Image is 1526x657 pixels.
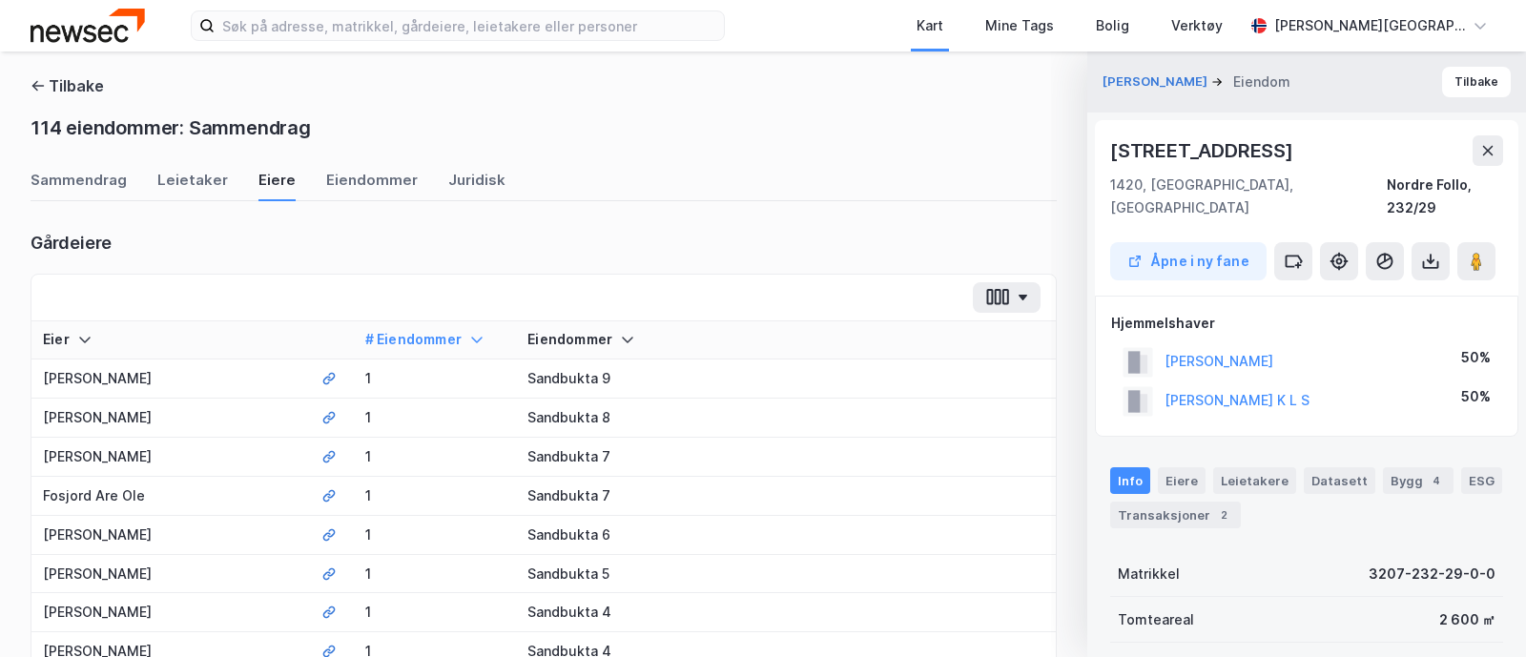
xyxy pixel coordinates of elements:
td: 1 [354,359,516,399]
td: 1 [354,477,516,516]
div: 4 [1427,471,1446,490]
div: Verktøy [1171,14,1223,37]
div: Kart [917,14,943,37]
td: [PERSON_NAME] [31,516,310,555]
input: Søk på adresse, matrikkel, gårdeiere, leietakere eller personer [215,11,724,40]
td: Fosjord Are Ole [31,477,310,516]
td: [PERSON_NAME] [31,593,310,632]
img: newsec-logo.f6e21ccffca1b3a03d2d.png [31,9,145,42]
td: Sandbukta 8 [516,399,1056,438]
div: # Eiendommer [365,331,505,349]
div: 3207-232-29-0-0 [1369,563,1495,585]
div: 50% [1461,346,1491,369]
button: Åpne i ny fane [1110,242,1267,280]
td: Sandbukta 5 [516,555,1056,594]
div: Gårdeiere [31,232,112,255]
div: Leietaker [157,170,228,201]
td: [PERSON_NAME] [31,438,310,477]
div: Eiendommer [326,170,418,201]
td: Sandbukta 6 [516,516,1056,555]
td: Sandbukta 7 [516,477,1056,516]
div: Info [1110,467,1150,494]
div: ESG [1461,467,1502,494]
div: Eiere [258,170,296,201]
div: 114 eiendommer: Sammendrag [31,113,311,143]
div: Nordre Follo, 232/29 [1387,174,1503,219]
div: 2 [1214,505,1233,524]
div: Mine Tags [985,14,1054,37]
div: Juridisk [448,170,505,201]
div: [PERSON_NAME][GEOGRAPHIC_DATA] [1274,14,1465,37]
td: 1 [354,555,516,594]
button: Tilbake [1442,67,1511,97]
td: 1 [354,438,516,477]
div: Leietakere [1213,467,1296,494]
td: [PERSON_NAME] [31,359,310,399]
div: Hjemmelshaver [1111,312,1502,335]
button: Tilbake [31,74,104,97]
div: 1420, [GEOGRAPHIC_DATA], [GEOGRAPHIC_DATA] [1110,174,1387,219]
div: Kontrollprogram for chat [1431,565,1526,657]
div: Eier [43,331,299,349]
td: [PERSON_NAME] [31,555,310,594]
div: Eiendommer [527,331,1044,349]
div: Transaksjoner [1110,502,1241,528]
div: 50% [1461,385,1491,408]
td: 1 [354,593,516,632]
div: Matrikkel [1118,563,1180,585]
td: Sandbukta 9 [516,359,1056,399]
td: 1 [354,399,516,438]
div: Eiere [1158,467,1206,494]
div: Tomteareal [1118,608,1194,631]
div: Sammendrag [31,170,127,201]
div: Eiendom [1233,71,1290,93]
td: Sandbukta 4 [516,593,1056,632]
div: Bolig [1096,14,1129,37]
iframe: Chat Widget [1431,565,1526,657]
div: Bygg [1383,467,1454,494]
div: Datasett [1304,467,1375,494]
td: 1 [354,516,516,555]
button: [PERSON_NAME] [1103,72,1211,92]
td: [PERSON_NAME] [31,399,310,438]
td: Sandbukta 7 [516,438,1056,477]
div: [STREET_ADDRESS] [1110,135,1297,166]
